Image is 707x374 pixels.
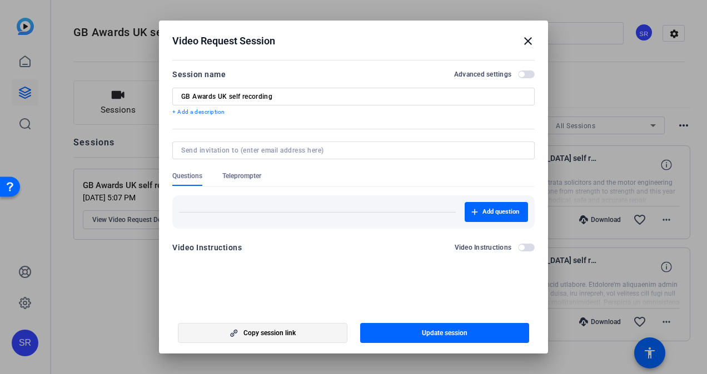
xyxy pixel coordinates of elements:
[360,323,530,343] button: Update session
[422,328,467,337] span: Update session
[222,171,261,180] span: Teleprompter
[178,323,347,343] button: Copy session link
[181,92,526,101] input: Enter Session Name
[172,171,202,180] span: Questions
[172,108,535,117] p: + Add a description
[181,146,521,155] input: Send invitation to (enter email address here)
[172,68,226,81] div: Session name
[172,241,242,254] div: Video Instructions
[465,202,528,222] button: Add question
[243,328,296,337] span: Copy session link
[521,34,535,48] mat-icon: close
[172,34,535,48] div: Video Request Session
[455,243,512,252] h2: Video Instructions
[454,70,511,79] h2: Advanced settings
[482,208,519,216] span: Add question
